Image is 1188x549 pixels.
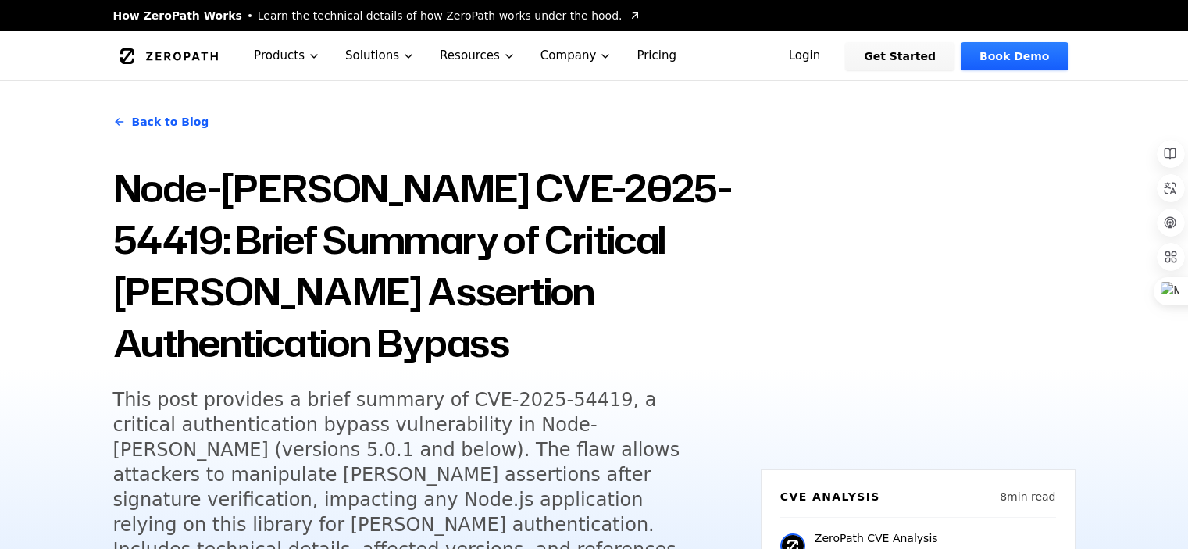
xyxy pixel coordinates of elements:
[113,8,242,23] span: How ZeroPath Works
[780,489,880,504] h6: CVE Analysis
[427,31,528,80] button: Resources
[624,31,689,80] a: Pricing
[770,42,840,70] a: Login
[241,31,333,80] button: Products
[528,31,625,80] button: Company
[258,8,623,23] span: Learn the technical details of how ZeroPath works under the hood.
[961,42,1068,70] a: Book Demo
[845,42,954,70] a: Get Started
[113,100,209,144] a: Back to Blog
[815,530,938,546] p: ZeroPath CVE Analysis
[333,31,427,80] button: Solutions
[1000,489,1055,504] p: 8 min read
[95,31,1094,80] nav: Global
[113,8,641,23] a: How ZeroPath WorksLearn the technical details of how ZeroPath works under the hood.
[113,162,742,369] h1: Node-[PERSON_NAME] CVE-2025-54419: Brief Summary of Critical [PERSON_NAME] Assertion Authenticati...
